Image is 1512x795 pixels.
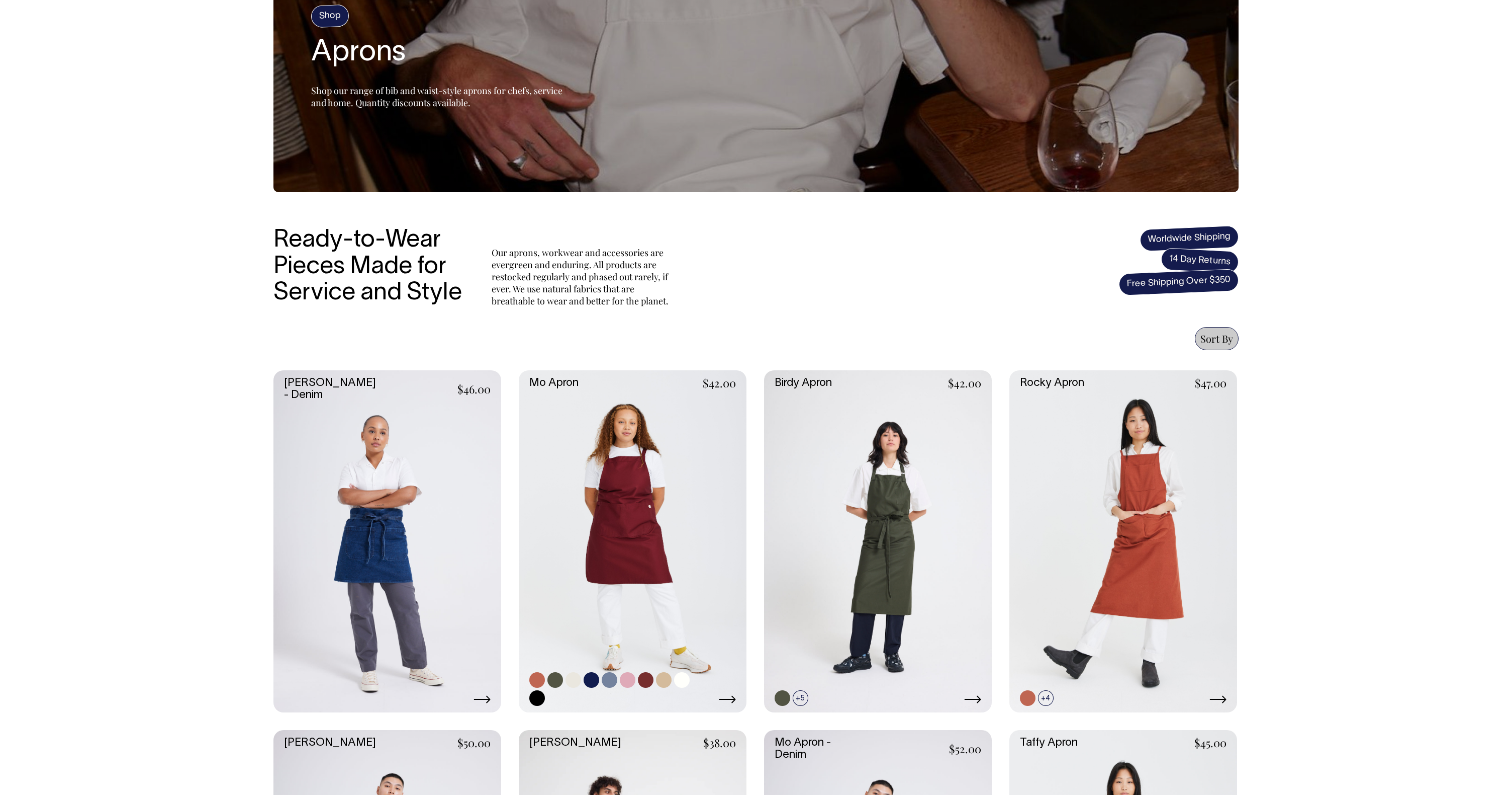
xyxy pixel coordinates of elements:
h4: Shop [311,4,349,28]
span: Free Shipping Over $350 [1118,269,1239,296]
span: +4 [1038,690,1054,706]
span: Worldwide Shipping [1140,225,1239,252]
p: Our aprons, workwear and accessories are evergreen and enduring. All products are restocked regul... [492,247,673,307]
span: Sort By [1200,332,1233,345]
span: 14 Day Returns [1161,248,1239,274]
h2: Aprons [311,37,562,69]
h3: Ready-to-Wear Pieces Made for Service and Style [273,227,469,307]
span: +5 [793,690,808,706]
span: Shop our range of bib and waist-style aprons for chefs, service and home. Quantity discounts avai... [311,85,562,109]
